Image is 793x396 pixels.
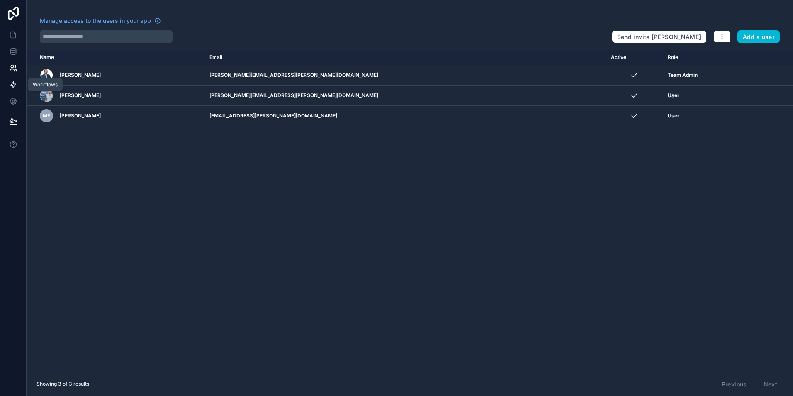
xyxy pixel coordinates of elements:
[204,86,606,106] td: [PERSON_NAME][EMAIL_ADDRESS][PERSON_NAME][DOMAIN_NAME]
[737,30,780,44] button: Add a user
[663,50,752,65] th: Role
[204,50,606,65] th: Email
[204,106,606,126] td: [EMAIL_ADDRESS][PERSON_NAME][DOMAIN_NAME]
[612,30,707,44] button: Send invite [PERSON_NAME]
[668,112,679,119] span: User
[204,65,606,86] td: [PERSON_NAME][EMAIL_ADDRESS][PERSON_NAME][DOMAIN_NAME]
[33,81,58,88] div: Workflows
[60,92,101,99] span: [PERSON_NAME]
[668,72,698,78] span: Team Admin
[60,72,101,78] span: [PERSON_NAME]
[40,17,151,25] span: Manage access to the users in your app
[606,50,663,65] th: Active
[668,92,679,99] span: User
[40,17,161,25] a: Manage access to the users in your app
[27,50,204,65] th: Name
[27,50,793,372] div: scrollable content
[43,112,50,119] span: MF
[36,381,89,387] span: Showing 3 of 3 results
[60,112,101,119] span: [PERSON_NAME]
